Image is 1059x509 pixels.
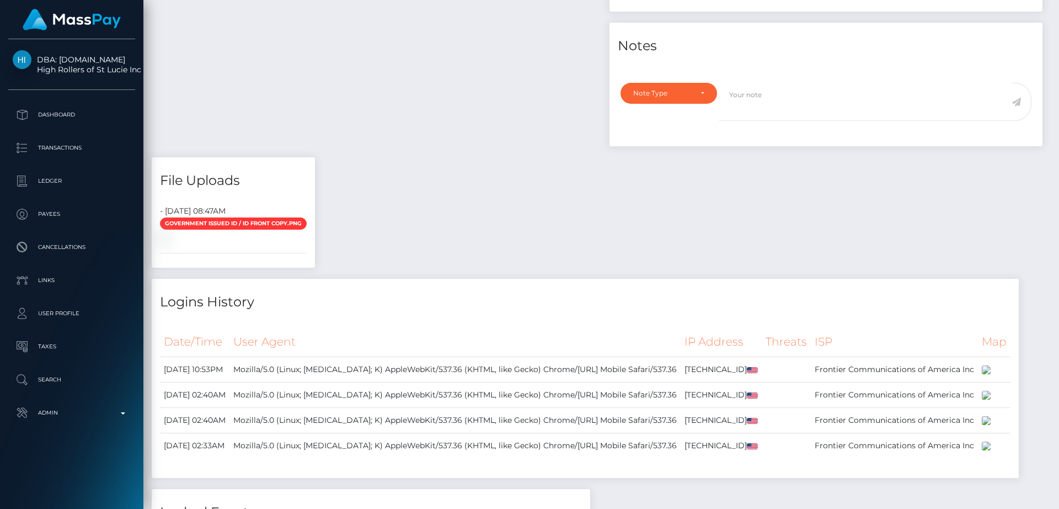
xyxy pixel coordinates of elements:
[811,327,978,357] th: ISP
[811,383,978,408] td: Frontier Communications of America Inc
[229,433,681,459] td: Mozilla/5.0 (Linux; [MEDICAL_DATA]; K) AppleWebKit/537.36 (KHTML, like Gecko) Chrome/[URL] Mobile...
[160,383,229,408] td: [DATE] 02:40AM
[621,83,717,104] button: Note Type
[762,327,811,357] th: Threats
[982,416,991,425] img: 200x100
[8,234,135,261] a: Cancellations
[13,338,131,355] p: Taxes
[618,36,1034,56] h4: Notes
[8,366,135,394] a: Search
[811,408,978,433] td: Frontier Communications of America Inc
[8,55,135,75] span: DBA: [DOMAIN_NAME] High Rollers of St Lucie Inc
[982,365,991,374] img: 200x100
[681,357,762,383] td: [TECHNICAL_ID]
[8,101,135,129] a: Dashboard
[982,442,991,450] img: 200x100
[8,300,135,327] a: User Profile
[152,205,315,217] div: - [DATE] 08:47AM
[8,333,135,360] a: Taxes
[811,357,978,383] td: Frontier Communications of America Inc
[13,173,131,189] p: Ledger
[160,327,229,357] th: Date/Time
[13,405,131,421] p: Admin
[23,9,121,30] img: MassPay Logo
[13,372,131,388] p: Search
[13,272,131,289] p: Links
[681,408,762,433] td: [TECHNICAL_ID]
[13,107,131,123] p: Dashboard
[8,267,135,294] a: Links
[160,234,169,243] img: 802f7acf-84d9-4c23-aad6-5d7f7a318629
[747,443,758,449] img: us.png
[229,383,681,408] td: Mozilla/5.0 (Linux; [MEDICAL_DATA]; K) AppleWebKit/537.36 (KHTML, like Gecko) Chrome/[URL] Mobile...
[13,206,131,222] p: Payees
[747,393,758,399] img: us.png
[8,167,135,195] a: Ledger
[681,383,762,408] td: [TECHNICAL_ID]
[978,327,1010,357] th: Map
[8,134,135,162] a: Transactions
[747,418,758,424] img: us.png
[633,89,692,98] div: Note Type
[8,399,135,427] a: Admin
[8,200,135,228] a: Payees
[13,239,131,256] p: Cancellations
[160,357,229,383] td: [DATE] 10:53PM
[160,218,307,230] span: Government issued ID / ID front copy.png
[160,293,1010,312] h4: Logins History
[229,357,681,383] td: Mozilla/5.0 (Linux; [MEDICAL_DATA]; K) AppleWebKit/537.36 (KHTML, like Gecko) Chrome/[URL] Mobile...
[13,140,131,156] p: Transactions
[811,433,978,459] td: Frontier Communications of America Inc
[229,408,681,433] td: Mozilla/5.0 (Linux; [MEDICAL_DATA]; K) AppleWebKit/537.36 (KHTML, like Gecko) Chrome/[URL] Mobile...
[13,50,31,69] img: High Rollers of St Lucie Inc
[982,391,991,400] img: 200x100
[160,171,307,190] h4: File Uploads
[747,367,758,373] img: us.png
[160,408,229,433] td: [DATE] 02:40AM
[681,327,762,357] th: IP Address
[681,433,762,459] td: [TECHNICAL_ID]
[229,327,681,357] th: User Agent
[160,433,229,459] td: [DATE] 02:33AM
[13,305,131,322] p: User Profile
